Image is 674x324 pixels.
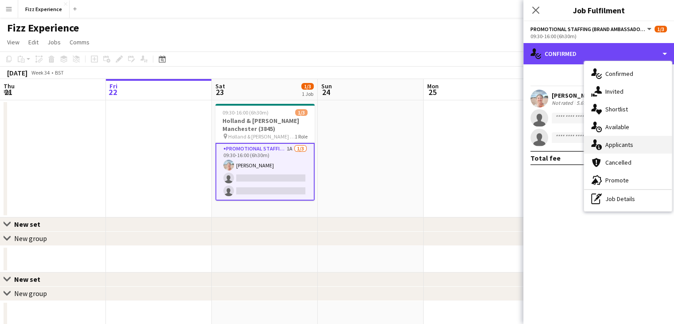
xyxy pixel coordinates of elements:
[4,36,23,48] a: View
[47,38,61,46] span: Jobs
[552,91,599,99] div: [PERSON_NAME]
[25,36,42,48] a: Edit
[215,82,225,90] span: Sat
[427,82,439,90] span: Mon
[28,38,39,46] span: Edit
[7,21,79,35] h1: Fizz Experience
[523,43,674,64] div: Confirmed
[302,91,313,97] div: 1 Job
[14,275,47,284] div: New set
[4,82,15,90] span: Thu
[214,87,225,97] span: 23
[530,33,667,40] div: 09:30-16:00 (6h30m)
[18,0,70,18] button: Fizz Experience
[215,104,315,201] app-job-card: 09:30-16:00 (6h30m)1/3Holland & [PERSON_NAME] Manchester (3845) Holland & [PERSON_NAME] Mancheste...
[14,234,47,243] div: New group
[215,117,315,133] h3: Holland & [PERSON_NAME] Manchester (3845)
[530,26,653,32] button: Promotional Staffing (Brand Ambassadors)
[44,36,64,48] a: Jobs
[7,38,19,46] span: View
[523,4,674,16] h3: Job Fulfilment
[320,87,332,97] span: 24
[584,65,672,83] div: Confirmed
[552,99,575,106] div: Not rated
[584,136,672,154] div: Applicants
[321,82,332,90] span: Sun
[295,133,308,140] span: 1 Role
[2,87,15,97] span: 21
[530,154,561,162] div: Total fee
[215,143,315,201] app-card-role: Promotional Staffing (Brand Ambassadors)1A1/309:30-16:00 (6h30m)[PERSON_NAME]
[584,154,672,171] div: Cancelled
[584,118,672,136] div: Available
[7,68,27,77] div: [DATE]
[295,109,308,116] span: 1/3
[530,26,646,32] span: Promotional Staffing (Brand Ambassadors)
[108,87,117,97] span: 22
[14,289,47,298] div: New group
[55,69,64,76] div: BST
[584,171,672,189] div: Promote
[228,133,295,140] span: Holland & [PERSON_NAME] Manchester (3845)
[584,83,672,100] div: Invited
[584,100,672,118] div: Shortlist
[301,83,314,90] span: 1/3
[575,99,593,106] div: 5.65mi
[66,36,93,48] a: Comms
[70,38,90,46] span: Comms
[222,109,269,116] span: 09:30-16:00 (6h30m)
[29,69,51,76] span: Week 34
[109,82,117,90] span: Fri
[584,190,672,208] div: Job Details
[655,26,667,32] span: 1/3
[426,87,439,97] span: 25
[14,220,47,229] div: New set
